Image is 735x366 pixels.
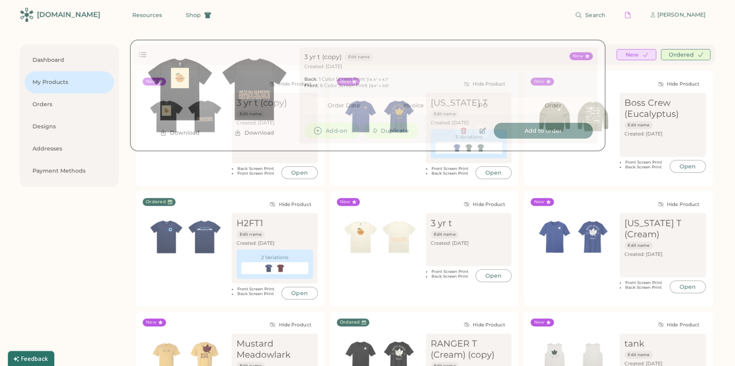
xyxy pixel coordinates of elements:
[370,83,389,88] font: 8.4" x 9.6"
[368,77,389,82] font: 14.4" x 4.1"
[345,53,373,61] button: Edit name
[304,76,389,89] div: : 1 Color Screen Print | : 6 Color Screen Print |
[379,102,449,110] div: Invoice
[518,102,588,110] div: Order
[304,63,344,70] div: Created: [DATE]
[494,123,593,139] button: Add to order
[304,76,317,82] strong: Back
[155,127,205,139] button: Download
[143,52,217,127] img: generate-image
[304,82,318,88] strong: Front
[217,52,292,127] img: generate-image
[363,123,418,139] button: Duplicate
[309,102,379,110] div: Order Date
[304,52,342,62] div: 3 yr t (copy)
[456,123,472,139] button: Delete this saved product
[475,123,491,139] button: Edit this saved product
[304,123,360,139] button: Add-on
[573,53,583,59] div: New
[449,102,518,110] div: PO
[229,127,279,139] button: Download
